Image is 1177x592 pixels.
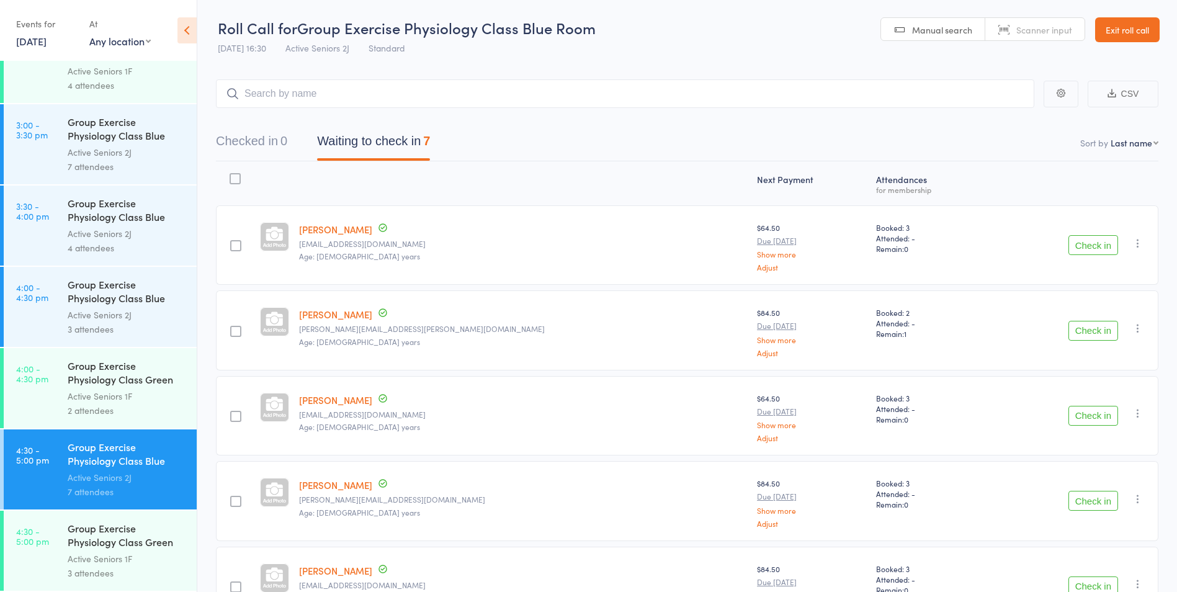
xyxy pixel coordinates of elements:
div: Next Payment [752,167,871,200]
div: 7 attendees [68,485,186,499]
label: Sort by [1080,137,1108,149]
button: Check in [1068,235,1118,255]
div: Group Exercise Physiology Class Blue Room [68,196,186,226]
div: Group Exercise Physiology Class Blue Room [68,440,186,470]
span: Age: [DEMOGRAPHIC_DATA] years [299,336,420,347]
div: Any location [89,34,151,48]
span: 1 [904,328,906,339]
small: patricia_mack@optusnet.com.au [299,495,747,504]
a: Show more [757,250,866,258]
div: Active Seniors 2J [68,470,186,485]
div: $84.50 [757,307,866,356]
a: Exit roll call [1095,17,1160,42]
div: Group Exercise Physiology Class Blue Room [68,115,186,145]
span: Scanner input [1016,24,1072,36]
div: Last name [1111,137,1152,149]
div: Group Exercise Physiology Class Green Room [68,359,186,389]
small: Due [DATE] [757,236,866,245]
div: $64.50 [757,393,866,442]
button: CSV [1088,81,1158,107]
a: Show more [757,421,866,429]
div: Active Seniors 2J [68,308,186,322]
div: for membership [876,186,983,194]
small: Due [DATE] [757,407,866,416]
span: Attended: - [876,233,983,243]
div: Active Seniors 1F [68,64,186,78]
a: 4:30 -5:00 pmGroup Exercise Physiology Class Blue RoomActive Seniors 2J7 attendees [4,429,197,509]
input: Search by name [216,79,1034,108]
span: Booked: 3 [876,478,983,488]
a: 4:00 -4:30 pmGroup Exercise Physiology Class Green RoomActive Seniors 1F2 attendees [4,348,197,428]
span: Roll Call for [218,17,297,38]
span: Remain: [876,328,983,339]
span: Manual search [912,24,972,36]
a: [PERSON_NAME] [299,393,372,406]
a: [DATE] [16,34,47,48]
a: Adjust [757,349,866,357]
span: 0 [904,243,908,254]
span: Booked: 3 [876,222,983,233]
small: diane.hetherington@bigpond.com [299,325,747,333]
button: Checked in0 [216,128,287,161]
small: Due [DATE] [757,578,866,586]
div: At [89,14,151,34]
div: 3 attendees [68,322,186,336]
span: Booked: 3 [876,563,983,574]
span: Attended: - [876,318,983,328]
div: Active Seniors 2J [68,226,186,241]
span: Standard [369,42,405,54]
span: Attended: - [876,488,983,499]
a: 2:30 -3:00 pmGroup Exercise Physiology Class Green RoomActive Seniors 1F4 attendees [4,23,197,103]
time: 3:00 - 3:30 pm [16,120,48,140]
div: 4 attendees [68,241,186,255]
small: Due [DATE] [757,321,866,330]
span: Attended: - [876,574,983,585]
div: Group Exercise Physiology Class Blue Room [68,277,186,308]
time: 4:00 - 4:30 pm [16,364,48,383]
span: Age: [DEMOGRAPHIC_DATA] years [299,251,420,261]
div: Atten­dances [871,167,988,200]
span: Remain: [876,243,983,254]
button: Check in [1068,321,1118,341]
small: Due [DATE] [757,492,866,501]
small: robynhu@bigpond.com [299,410,747,419]
a: 4:00 -4:30 pmGroup Exercise Physiology Class Blue RoomActive Seniors 2J3 attendees [4,267,197,347]
time: 3:30 - 4:00 pm [16,201,49,221]
div: 0 [280,134,287,148]
span: Group Exercise Physiology Class Blue Room [297,17,596,38]
time: 4:30 - 5:00 pm [16,445,49,465]
a: [PERSON_NAME] [299,564,372,577]
span: Booked: 2 [876,307,983,318]
span: Booked: 3 [876,393,983,403]
button: Check in [1068,406,1118,426]
span: Active Seniors 2J [285,42,349,54]
button: Check in [1068,491,1118,511]
div: 4 attendees [68,78,186,92]
a: [PERSON_NAME] [299,308,372,321]
a: 3:30 -4:00 pmGroup Exercise Physiology Class Blue RoomActive Seniors 2J4 attendees [4,186,197,266]
div: Active Seniors 2J [68,145,186,159]
a: Adjust [757,519,866,527]
a: Adjust [757,263,866,271]
div: $84.50 [757,478,866,527]
span: Age: [DEMOGRAPHIC_DATA] years [299,421,420,432]
div: Events for [16,14,77,34]
a: [PERSON_NAME] [299,223,372,236]
span: Age: [DEMOGRAPHIC_DATA] years [299,507,420,518]
span: 0 [904,499,908,509]
div: Active Seniors 1F [68,552,186,566]
time: 4:30 - 5:00 pm [16,526,49,546]
div: 3 attendees [68,566,186,580]
div: $64.50 [757,222,866,271]
a: Show more [757,336,866,344]
div: 2 attendees [68,403,186,418]
span: 0 [904,414,908,424]
a: 4:30 -5:00 pmGroup Exercise Physiology Class Green RoomActive Seniors 1F3 attendees [4,511,197,591]
span: Remain: [876,499,983,509]
span: Attended: - [876,403,983,414]
small: patriciahaynes@bigpond.com [299,240,747,248]
a: 3:00 -3:30 pmGroup Exercise Physiology Class Blue RoomActive Seniors 2J7 attendees [4,104,197,184]
div: 7 attendees [68,159,186,174]
time: 4:00 - 4:30 pm [16,282,48,302]
a: Show more [757,506,866,514]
